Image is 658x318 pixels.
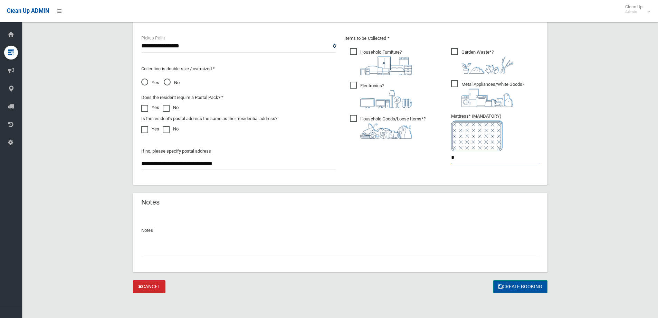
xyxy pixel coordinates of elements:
span: Yes [141,79,159,87]
span: Mattress* (MANDATORY) [451,113,539,151]
img: aa9efdbe659d29b613fca23ba79d85cb.png [360,56,412,75]
i: ? [461,82,524,107]
p: Notes [141,226,539,235]
button: Create Booking [493,280,547,293]
i: ? [360,49,412,75]
label: Is the resident's postal address the same as their residential address? [141,115,277,123]
span: Household Furniture [350,48,412,75]
label: Yes [141,125,159,133]
a: Cancel [133,280,165,293]
i: ? [360,116,426,139]
img: 4fd8a5c772b2c999c83690221e5242e0.png [461,56,513,74]
span: No [164,79,180,87]
i: ? [360,83,412,108]
label: No [163,103,179,112]
label: No [163,125,179,133]
label: Yes [141,103,159,112]
i: ? [461,49,513,74]
span: Metal Appliances/White Goods [451,80,524,107]
span: Electronics [350,82,412,108]
span: Clean Up ADMIN [7,8,49,14]
label: If no, please specify postal address [141,147,211,155]
span: Garden Waste* [451,48,513,74]
img: 36c1b0289cb1767239cdd3de9e694f19.png [461,89,513,107]
p: Collection is double size / oversized * [141,65,336,73]
img: 394712a680b73dbc3d2a6a3a7ffe5a07.png [360,90,412,108]
img: e7408bece873d2c1783593a074e5cb2f.png [451,120,503,151]
header: Notes [133,196,168,209]
img: b13cc3517677393f34c0a387616ef184.png [360,123,412,139]
label: Does the resident require a Postal Pack? * [141,93,223,102]
p: Items to be Collected * [344,34,539,43]
span: Household Goods/Loose Items* [350,115,426,139]
small: Admin [625,9,642,15]
span: Clean Up [622,4,649,15]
